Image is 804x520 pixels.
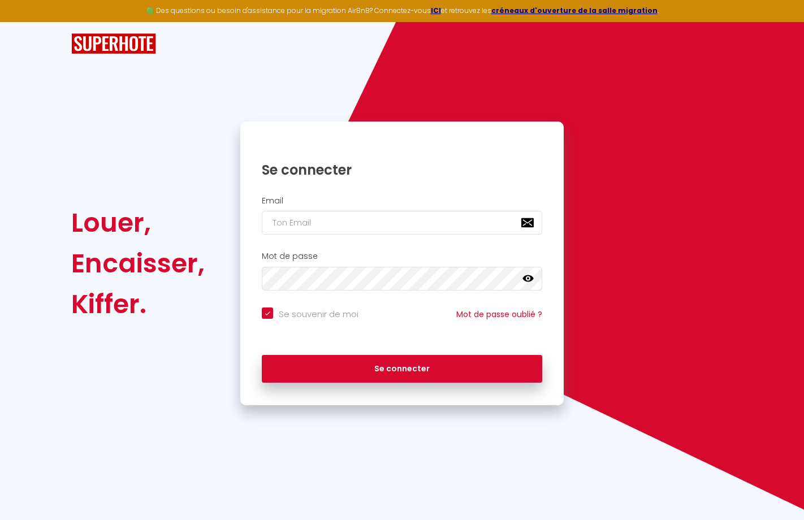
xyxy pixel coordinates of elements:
[456,309,542,320] a: Mot de passe oublié ?
[71,33,156,54] img: SuperHote logo
[491,6,658,15] a: créneaux d'ouverture de la salle migration
[262,355,542,383] button: Se connecter
[262,161,542,179] h1: Se connecter
[262,252,542,261] h2: Mot de passe
[71,202,205,243] div: Louer,
[262,196,542,206] h2: Email
[262,211,542,235] input: Ton Email
[71,284,205,324] div: Kiffer.
[431,6,441,15] a: ICI
[71,243,205,284] div: Encaisser,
